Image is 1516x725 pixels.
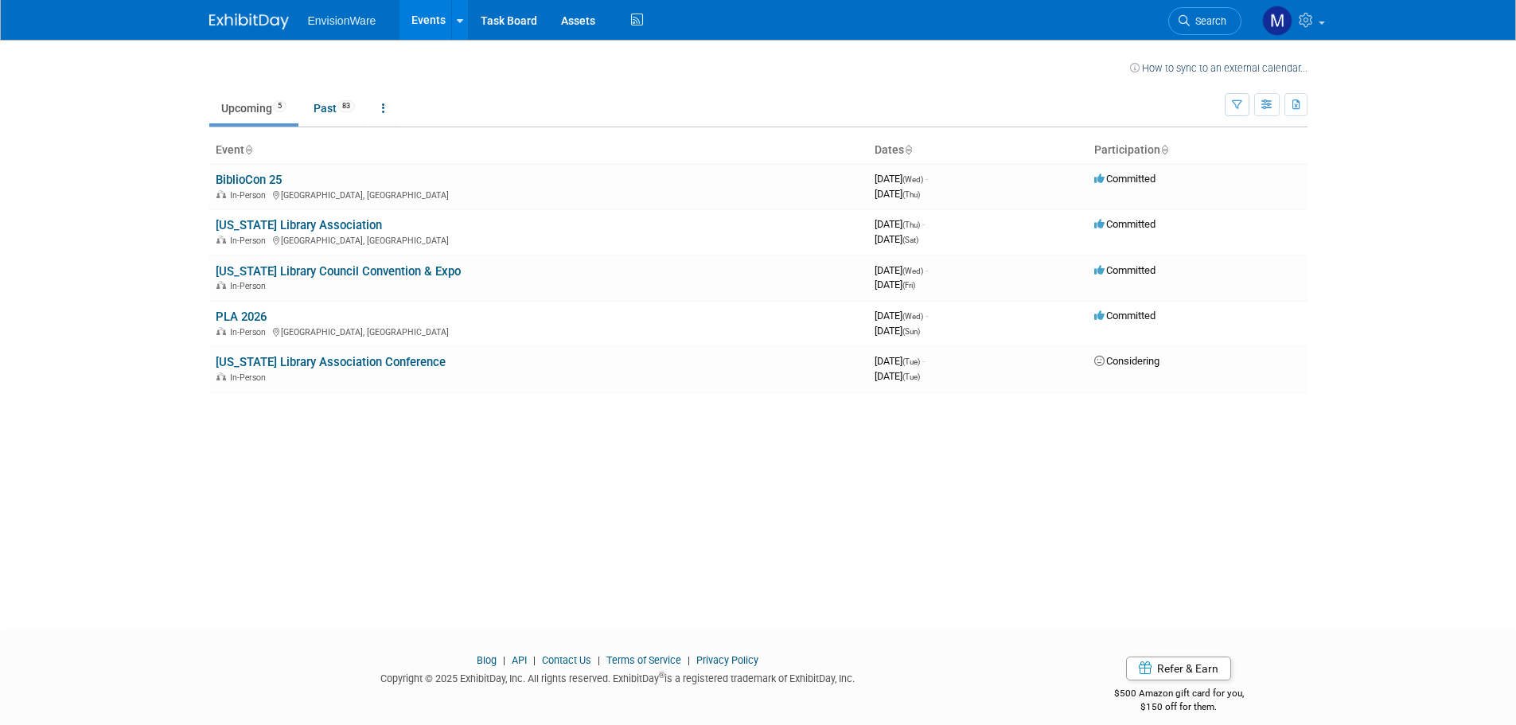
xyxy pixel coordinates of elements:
[1094,173,1156,185] span: Committed
[230,281,271,291] span: In-Person
[209,137,868,164] th: Event
[244,143,252,156] a: Sort by Event Name
[902,357,920,366] span: (Tue)
[606,654,681,666] a: Terms of Service
[875,188,920,200] span: [DATE]
[594,654,604,666] span: |
[902,236,918,244] span: (Sat)
[1168,7,1241,35] a: Search
[216,188,862,201] div: [GEOGRAPHIC_DATA], [GEOGRAPHIC_DATA]
[216,190,226,198] img: In-Person Event
[902,267,923,275] span: (Wed)
[902,312,923,321] span: (Wed)
[684,654,694,666] span: |
[216,327,226,335] img: In-Person Event
[875,264,928,276] span: [DATE]
[1094,310,1156,322] span: Committed
[1262,6,1292,36] img: Michael Marciniak
[230,236,271,246] span: In-Person
[499,654,509,666] span: |
[216,264,461,279] a: [US_STATE] Library Council Convention & Expo
[696,654,758,666] a: Privacy Policy
[230,190,271,201] span: In-Person
[868,137,1088,164] th: Dates
[902,190,920,199] span: (Thu)
[1094,218,1156,230] span: Committed
[1094,355,1159,367] span: Considering
[1088,137,1308,164] th: Participation
[216,218,382,232] a: [US_STATE] Library Association
[209,668,1027,686] div: Copyright © 2025 ExhibitDay, Inc. All rights reserved. ExhibitDay is a registered trademark of Ex...
[1094,264,1156,276] span: Committed
[902,175,923,184] span: (Wed)
[875,310,928,322] span: [DATE]
[902,220,920,229] span: (Thu)
[875,173,928,185] span: [DATE]
[904,143,912,156] a: Sort by Start Date
[216,310,267,324] a: PLA 2026
[875,355,925,367] span: [DATE]
[922,218,925,230] span: -
[902,327,920,336] span: (Sun)
[308,14,376,27] span: EnvisionWare
[216,236,226,244] img: In-Person Event
[230,372,271,383] span: In-Person
[926,264,928,276] span: -
[875,233,918,245] span: [DATE]
[1050,700,1308,714] div: $150 off for them.
[902,372,920,381] span: (Tue)
[209,93,298,123] a: Upcoming5
[875,218,925,230] span: [DATE]
[302,93,367,123] a: Past83
[875,370,920,382] span: [DATE]
[216,173,282,187] a: BiblioCon 25
[922,355,925,367] span: -
[216,372,226,380] img: In-Person Event
[209,14,289,29] img: ExhibitDay
[659,671,664,680] sup: ®
[875,279,915,290] span: [DATE]
[477,654,497,666] a: Blog
[1050,676,1308,713] div: $500 Amazon gift card for you,
[1160,143,1168,156] a: Sort by Participation Type
[926,173,928,185] span: -
[529,654,540,666] span: |
[875,325,920,337] span: [DATE]
[337,100,355,112] span: 83
[926,310,928,322] span: -
[216,325,862,337] div: [GEOGRAPHIC_DATA], [GEOGRAPHIC_DATA]
[1130,62,1308,74] a: How to sync to an external calendar...
[902,281,915,290] span: (Fri)
[216,281,226,289] img: In-Person Event
[273,100,286,112] span: 5
[542,654,591,666] a: Contact Us
[512,654,527,666] a: API
[230,327,271,337] span: In-Person
[216,233,862,246] div: [GEOGRAPHIC_DATA], [GEOGRAPHIC_DATA]
[216,355,446,369] a: [US_STATE] Library Association Conference
[1190,15,1226,27] span: Search
[1126,657,1231,680] a: Refer & Earn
